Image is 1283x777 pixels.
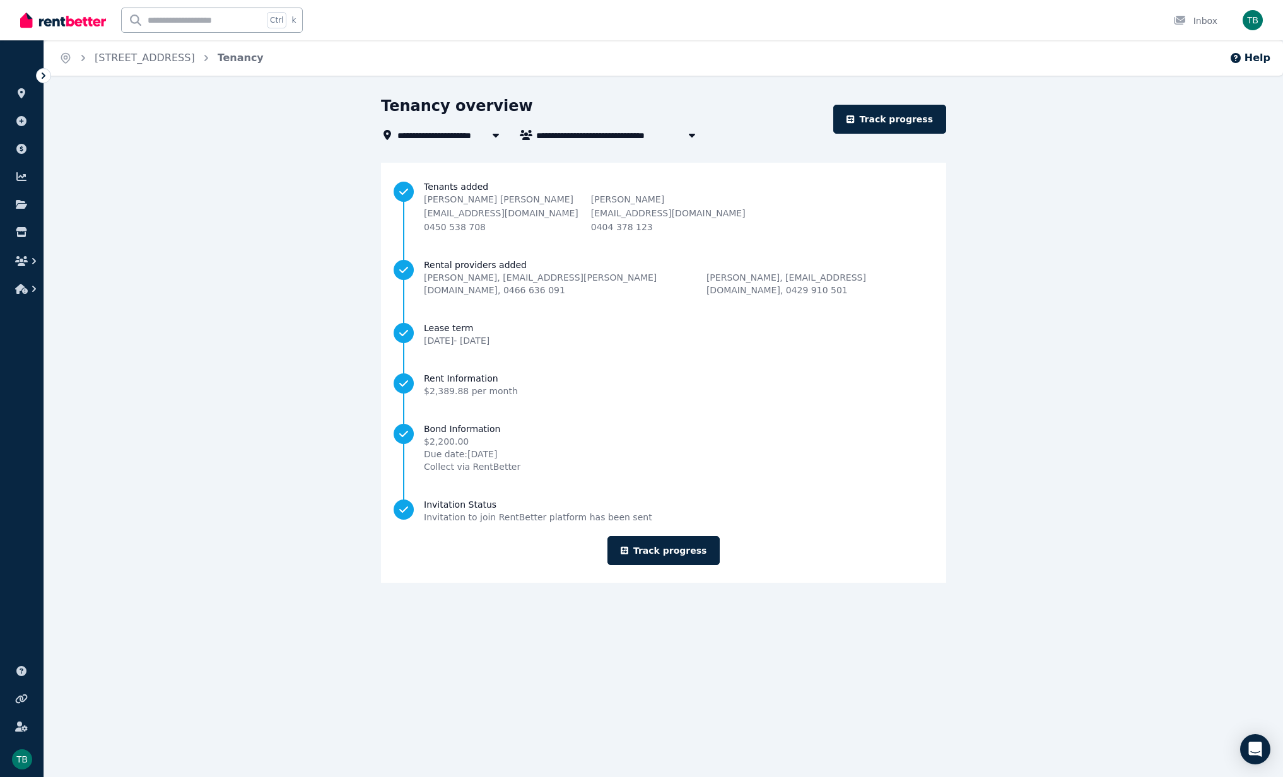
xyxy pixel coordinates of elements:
p: [EMAIL_ADDRESS][DOMAIN_NAME] [424,207,578,219]
span: k [291,15,296,25]
nav: Breadcrumb [44,40,279,76]
a: Bond Information$2,200.00Due date:[DATE]Collect via RentBetter [394,423,934,473]
span: Invitation to join RentBetter platform has been sent [424,511,652,523]
span: [PERSON_NAME] , [EMAIL_ADDRESS][PERSON_NAME][DOMAIN_NAME] , 0466 636 091 [424,271,706,296]
a: Track progress [833,105,946,134]
img: RentBetter [20,11,106,30]
span: Collect via RentBetter [424,460,520,473]
nav: Progress [394,180,934,523]
span: Lease term [424,322,489,334]
a: Rent Information$2,389.88 per month [394,372,934,397]
img: Tillyck Bevins [12,749,32,769]
span: $2,389.88 per month [424,386,518,396]
span: Rent Information [424,372,518,385]
a: Invitation StatusInvitation to join RentBetter platform has been sent [394,498,934,523]
span: Rental providers added [424,259,934,271]
span: [PERSON_NAME] , [EMAIL_ADDRESS][DOMAIN_NAME] , 0429 910 501 [706,271,934,296]
span: [DATE] - [DATE] [424,336,489,346]
p: [PERSON_NAME] [PERSON_NAME] [424,193,578,206]
h1: Tenancy overview [381,96,533,116]
a: Lease term[DATE]- [DATE] [394,322,934,347]
span: Invitation Status [424,498,652,511]
span: 0450 538 708 [424,222,486,232]
span: Due date: [DATE] [424,448,520,460]
div: Open Intercom Messenger [1240,734,1270,764]
span: Tenants added [424,180,912,193]
p: [PERSON_NAME] [591,193,746,206]
p: [EMAIL_ADDRESS][DOMAIN_NAME] [591,207,746,219]
a: Rental providers added[PERSON_NAME], [EMAIL_ADDRESS][PERSON_NAME][DOMAIN_NAME], 0466 636 091[PERS... [394,259,934,296]
img: Tillyck Bevins [1243,10,1263,30]
span: Bond Information [424,423,520,435]
a: Track progress [607,536,720,565]
button: Help [1229,50,1270,66]
a: [STREET_ADDRESS] [95,52,195,64]
a: Tenants added[PERSON_NAME] [PERSON_NAME][EMAIL_ADDRESS][DOMAIN_NAME]0450 538 708[PERSON_NAME][EMA... [394,180,934,233]
span: 0404 378 123 [591,222,653,232]
span: $2,200.00 [424,435,520,448]
div: Inbox [1173,15,1217,27]
span: Ctrl [267,12,286,28]
a: Tenancy [218,52,264,64]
